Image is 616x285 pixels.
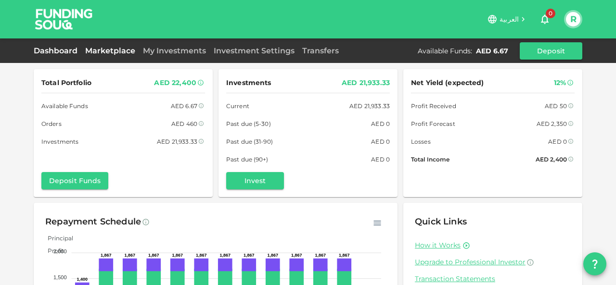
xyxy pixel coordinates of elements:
[41,77,91,89] span: Total Portfolio
[226,172,284,189] button: Invest
[226,154,269,164] span: Past due (90+)
[171,119,197,129] div: AED 460
[34,46,81,55] a: Dashboard
[154,77,196,89] div: AED 22,400
[415,258,571,267] a: Upgrade to Professional Investor
[371,136,390,147] div: AED 0
[554,77,566,89] div: 12%
[226,101,249,111] span: Current
[40,247,64,254] span: Profit
[537,119,567,129] div: AED 2,350
[546,9,555,18] span: 0
[411,136,431,147] span: Losses
[226,119,271,129] span: Past due (5-30)
[41,136,78,147] span: Investments
[535,10,554,29] button: 0
[566,12,580,26] button: R
[411,154,449,164] span: Total Income
[342,77,390,89] div: AED 21,933.33
[41,119,62,129] span: Orders
[415,241,461,250] a: How it Works
[411,119,455,129] span: Profit Forecast
[349,101,390,111] div: AED 21,933.33
[415,274,571,284] a: Transaction Statements
[53,248,67,254] tspan: 2,000
[41,172,108,189] button: Deposit Funds
[41,101,88,111] span: Available Funds
[411,77,484,89] span: Net Yield (expected)
[545,101,567,111] div: AED 50
[40,235,73,242] span: Principal
[210,46,298,55] a: Investment Settings
[81,46,139,55] a: Marketplace
[157,136,197,147] div: AED 21,933.33
[298,46,343,55] a: Transfers
[548,136,567,147] div: AED 0
[418,46,472,56] div: Available Funds :
[583,252,606,275] button: question
[415,258,526,266] span: Upgrade to Professional Investor
[171,101,197,111] div: AED 6.67
[520,42,582,60] button: Deposit
[371,154,390,164] div: AED 0
[415,216,467,227] span: Quick Links
[371,119,390,129] div: AED 0
[476,46,508,56] div: AED 6.67
[45,214,141,230] div: Repayment Schedule
[536,154,567,164] div: AED 2,400
[226,136,273,147] span: Past due (31-90)
[411,101,456,111] span: Profit Received
[139,46,210,55] a: My Investments
[226,77,271,89] span: Investments
[500,15,519,24] span: العربية
[53,274,67,280] tspan: 1,500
